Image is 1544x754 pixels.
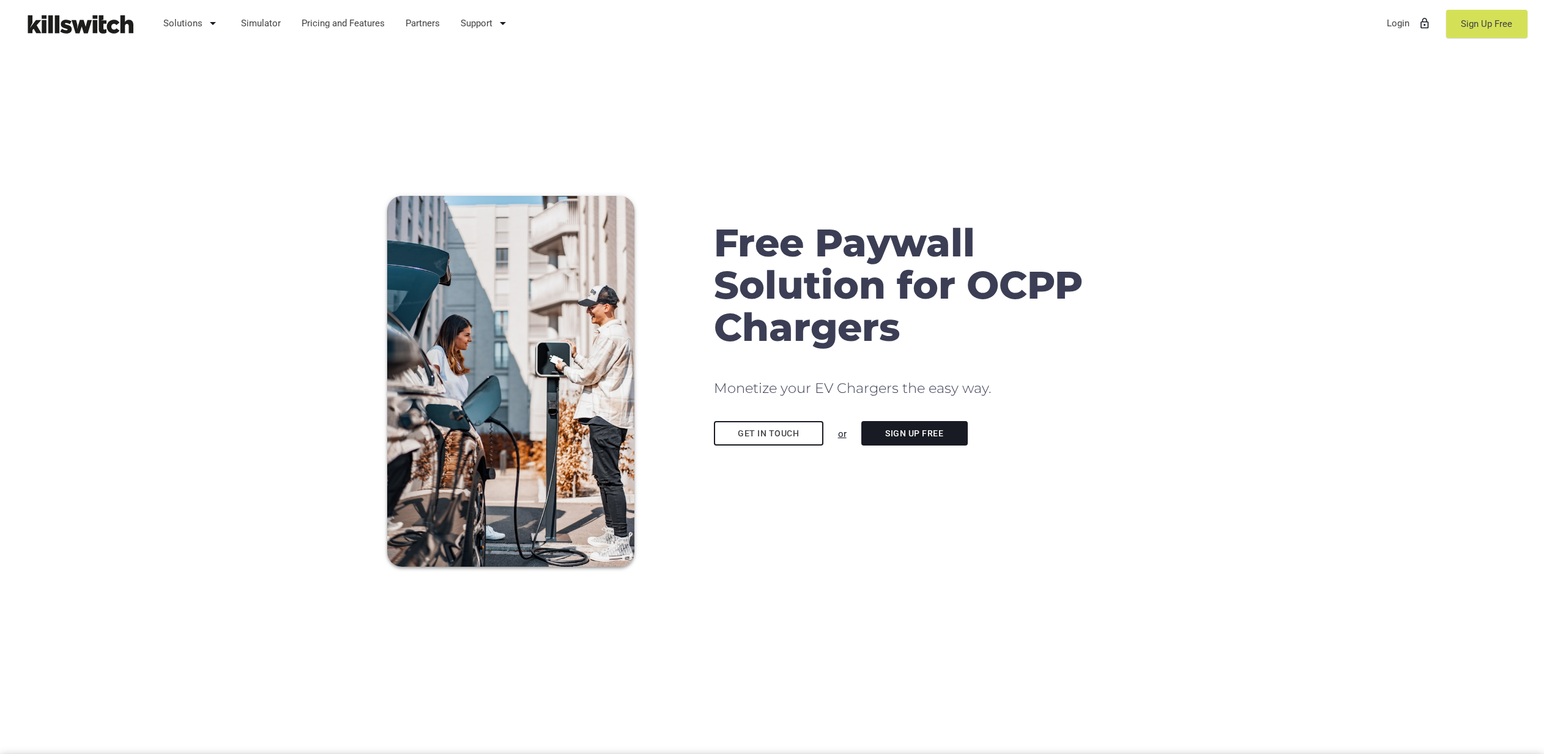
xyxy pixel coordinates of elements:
[455,7,516,39] a: Support
[1446,10,1527,38] a: Sign Up Free
[400,7,446,39] a: Partners
[714,222,1157,349] h1: Free Paywall Solution for OCPP Chargers
[714,421,823,446] a: Get in touch
[838,428,847,439] u: or
[861,421,968,446] a: Sign Up Free
[206,9,220,38] i: arrow_drop_down
[158,7,226,39] a: Solutions
[387,196,634,567] img: Couple charging EV with mobile payments
[236,7,287,39] a: Simulator
[1419,9,1431,38] i: lock_outline
[296,7,391,39] a: Pricing and Features
[495,9,510,38] i: arrow_drop_down
[714,379,1157,397] h2: Monetize your EV Chargers the easy way.
[1381,7,1437,39] a: Loginlock_outline
[18,9,141,39] img: Killswitch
